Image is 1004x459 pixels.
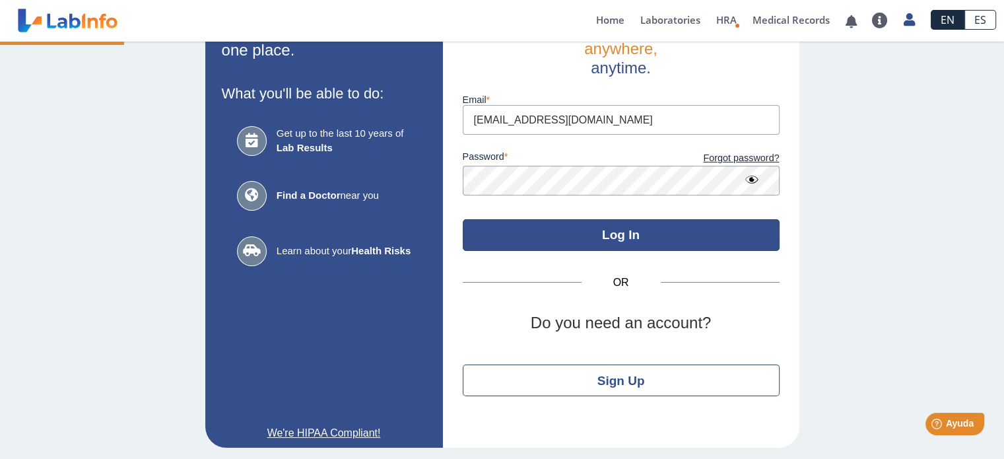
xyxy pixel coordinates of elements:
[621,151,780,166] a: Forgot password?
[931,10,964,30] a: EN
[277,190,341,201] b: Find a Doctor
[222,85,426,102] h3: What you'll be able to do:
[277,142,333,153] b: Lab Results
[584,40,657,57] span: anywhere,
[463,94,780,105] label: Email
[463,151,621,166] label: password
[277,244,411,259] span: Learn about your
[582,275,661,291] span: OR
[277,126,411,156] span: Get up to the last 10 years of
[463,219,780,251] button: Log In
[463,314,780,333] h2: Do you need an account?
[351,245,411,256] b: Health Risks
[591,59,651,77] span: anytime.
[463,365,780,396] button: Sign Up
[964,10,996,30] a: ES
[222,425,426,441] a: We're HIPAA Compliant!
[277,188,411,203] span: near you
[716,13,737,26] span: HRA
[887,407,989,444] iframe: Help widget launcher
